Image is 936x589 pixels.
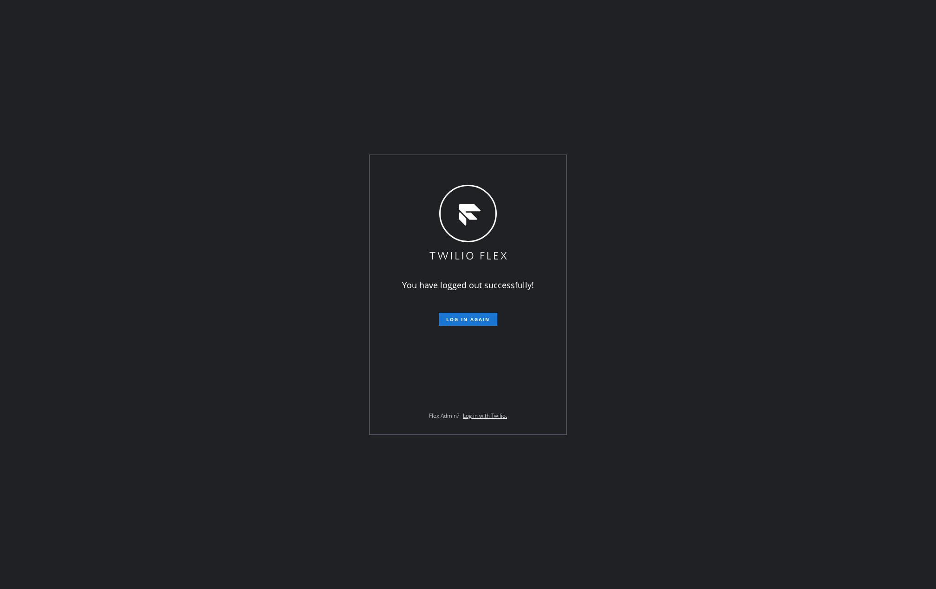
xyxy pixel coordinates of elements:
span: Log in again [446,316,490,323]
span: You have logged out successfully! [402,279,534,291]
a: Log in with Twilio. [463,412,507,420]
button: Log in again [439,313,497,326]
span: Flex Admin? [429,412,459,420]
